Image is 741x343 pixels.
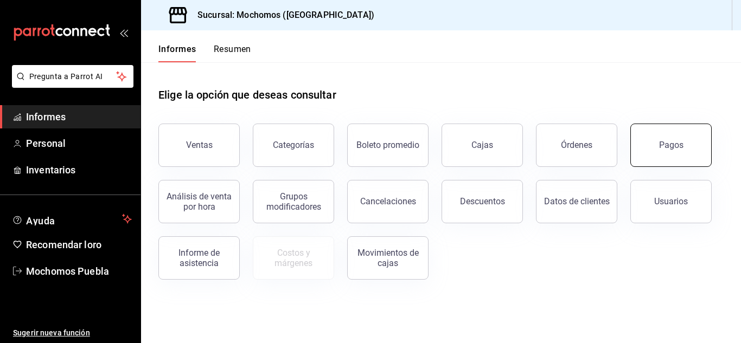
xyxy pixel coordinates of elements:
[214,44,251,54] font: Resumen
[26,266,109,277] font: Mochomos Puebla
[536,124,617,167] button: Órdenes
[630,124,712,167] button: Pagos
[360,196,416,206] font: Cancelaciones
[630,180,712,223] button: Usuarios
[26,164,75,176] font: Inventarios
[158,180,240,223] button: Análisis de venta por hora
[158,44,196,54] font: Informes
[442,180,523,223] button: Descuentos
[536,180,617,223] button: Datos de clientes
[273,140,314,150] font: Categorías
[544,196,610,206] font: Datos de clientes
[26,111,66,122] font: Informes
[347,236,429,280] button: Movimientos de cajas
[158,43,251,62] div: pestañas de navegación
[158,88,336,101] font: Elige la opción que deseas consultar
[654,196,688,206] font: Usuarios
[442,124,523,167] button: Cajas
[347,180,429,223] button: Cancelaciones
[26,138,66,149] font: Personal
[13,328,90,337] font: Sugerir nueva función
[8,79,133,90] a: Pregunta a Parrot AI
[119,28,128,37] button: abrir_cajón_menú
[357,248,419,268] font: Movimientos de cajas
[266,191,321,212] font: Grupos modificadores
[158,124,240,167] button: Ventas
[253,180,334,223] button: Grupos modificadores
[471,140,493,150] font: Cajas
[253,124,334,167] button: Categorías
[12,65,133,88] button: Pregunta a Parrot AI
[347,124,429,167] button: Boleto promedio
[356,140,419,150] font: Boleto promedio
[178,248,220,268] font: Informe de asistencia
[26,215,55,226] font: Ayuda
[197,10,374,20] font: Sucursal: Mochomos ([GEOGRAPHIC_DATA])
[186,140,213,150] font: Ventas
[253,236,334,280] button: Contrata inventarios para ver este informe
[29,72,103,81] font: Pregunta a Parrot AI
[659,140,683,150] font: Pagos
[26,239,101,250] font: Recomendar loro
[274,248,312,268] font: Costos y márgenes
[460,196,505,206] font: Descuentos
[561,140,592,150] font: Órdenes
[167,191,232,212] font: Análisis de venta por hora
[158,236,240,280] button: Informe de asistencia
